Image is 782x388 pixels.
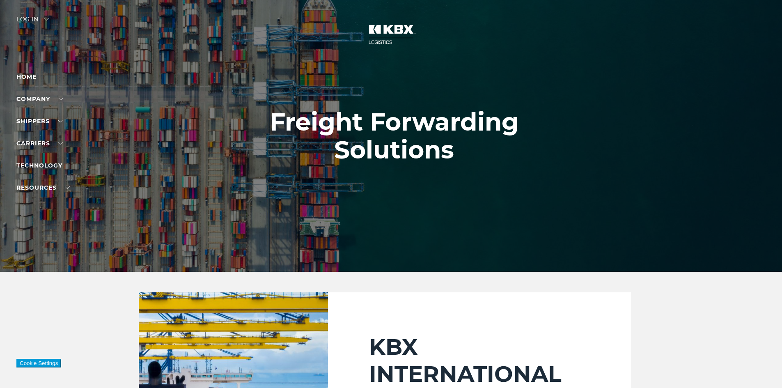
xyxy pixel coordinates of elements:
a: Carriers [16,140,63,147]
a: Company [16,95,63,103]
a: Home [16,73,37,80]
button: Cookie Settings [16,359,61,367]
a: Technology [16,162,62,169]
img: arrow [44,18,49,21]
h1: Freight Forwarding Solutions [226,108,562,164]
div: Log in [16,16,49,28]
a: RESOURCES [16,184,70,191]
img: kbx logo [360,16,422,53]
a: SHIPPERS [16,117,63,125]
